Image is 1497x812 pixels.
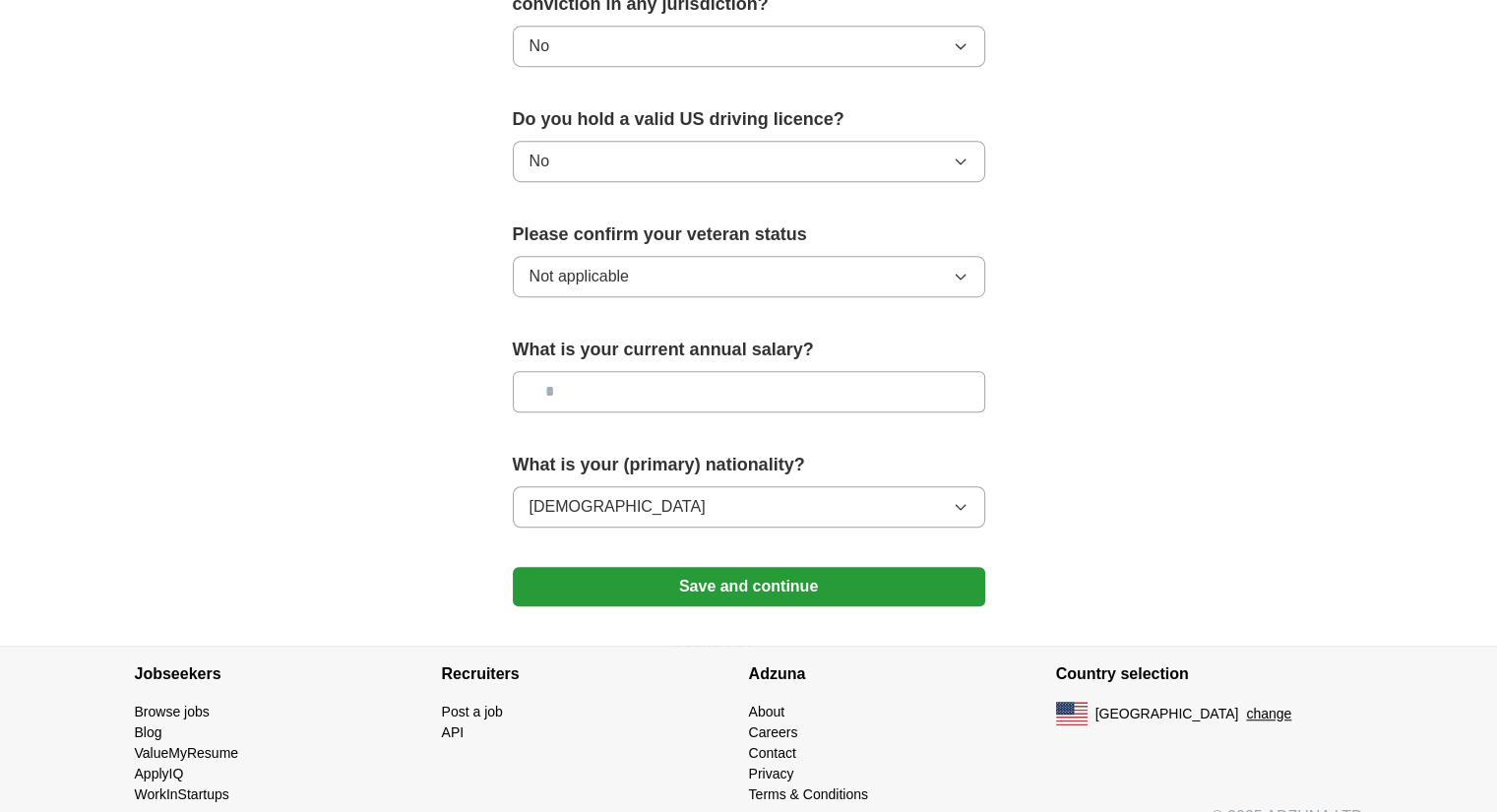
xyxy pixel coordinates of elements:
label: Please confirm your veteran status [513,221,985,248]
a: ApplyIQ [135,766,184,781]
span: No [530,34,549,58]
span: No [530,150,549,173]
img: US flag [1056,702,1088,725]
a: About [749,704,785,719]
a: Browse jobs [135,704,210,719]
label: What is your current annual salary? [513,337,985,363]
span: [DEMOGRAPHIC_DATA] [530,495,706,519]
span: Not applicable [530,265,629,288]
label: What is your (primary) nationality? [513,452,985,478]
a: Blog [135,724,162,740]
button: Save and continue [513,567,985,606]
button: No [513,26,985,67]
a: Contact [749,745,796,761]
button: [DEMOGRAPHIC_DATA] [513,486,985,528]
a: Terms & Conditions [749,786,868,802]
h4: Country selection [1056,647,1363,702]
a: Privacy [749,766,794,781]
a: Careers [749,724,798,740]
a: API [442,724,465,740]
button: Not applicable [513,256,985,297]
span: [GEOGRAPHIC_DATA] [1095,704,1239,724]
button: No [513,141,985,182]
label: Do you hold a valid US driving licence? [513,106,985,133]
a: ValueMyResume [135,745,239,761]
button: change [1246,704,1291,724]
a: Post a job [442,704,503,719]
a: WorkInStartups [135,786,229,802]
